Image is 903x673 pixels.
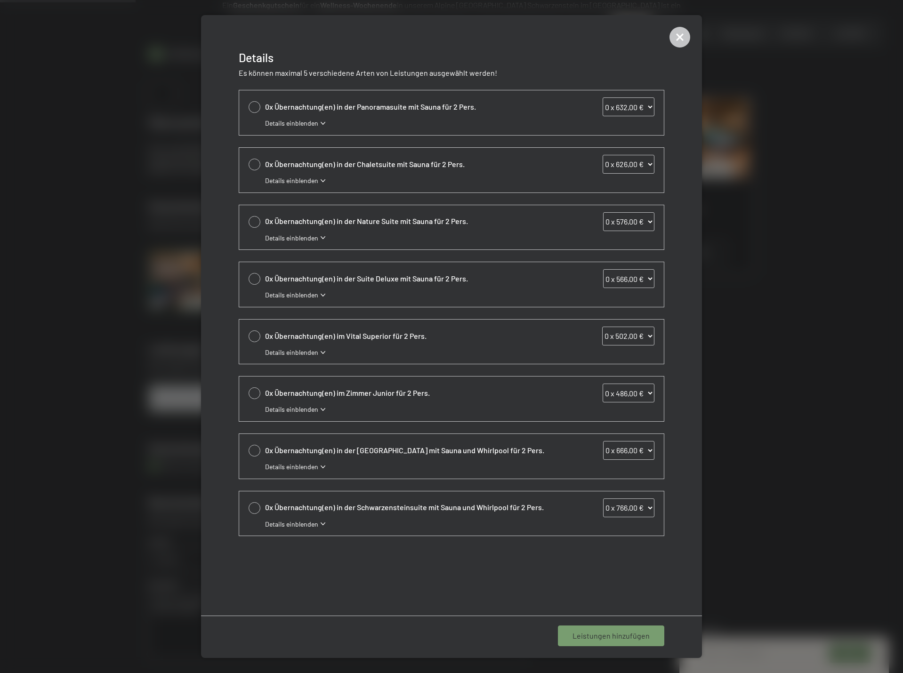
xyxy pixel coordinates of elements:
span: 0x Übernachtung(en) im Vital Superior für 2 Pers. [265,331,557,341]
span: Details einblenden [265,233,318,243]
span: 0x Übernachtung(en) in der Suite Deluxe mit Sauna für 2 Pers. [265,273,557,284]
span: Details einblenden [265,290,318,300]
span: Details einblenden [265,176,318,185]
span: 0x Übernachtung(en) in der Panoramasuite mit Sauna für 2 Pers. [265,102,557,112]
span: Details einblenden [265,348,318,357]
span: 0x Übernachtung(en) in der [GEOGRAPHIC_DATA] mit Sauna und Whirlpool für 2 Pers. [265,445,557,456]
span: Leistungen hinzufügen [572,631,650,641]
span: Details einblenden [265,119,318,128]
span: 0x Übernachtung(en) im Zimmer Junior für 2 Pers. [265,388,557,398]
span: Details einblenden [265,520,318,529]
p: Es können maximal 5 verschiedene Arten von Leistungen ausgewählt werden! [239,68,664,78]
span: Details einblenden [265,405,318,414]
span: 0x Übernachtung(en) in der Chaletsuite mit Sauna für 2 Pers. [265,159,557,169]
span: 0x Übernachtung(en) in der Nature Suite mit Sauna für 2 Pers. [265,216,557,226]
span: 0x Übernachtung(en) in der Schwarzensteinsuite mit Sauna und Whirlpool für 2 Pers. [265,502,557,513]
span: Details einblenden [265,462,318,472]
span: Details [239,50,274,64]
